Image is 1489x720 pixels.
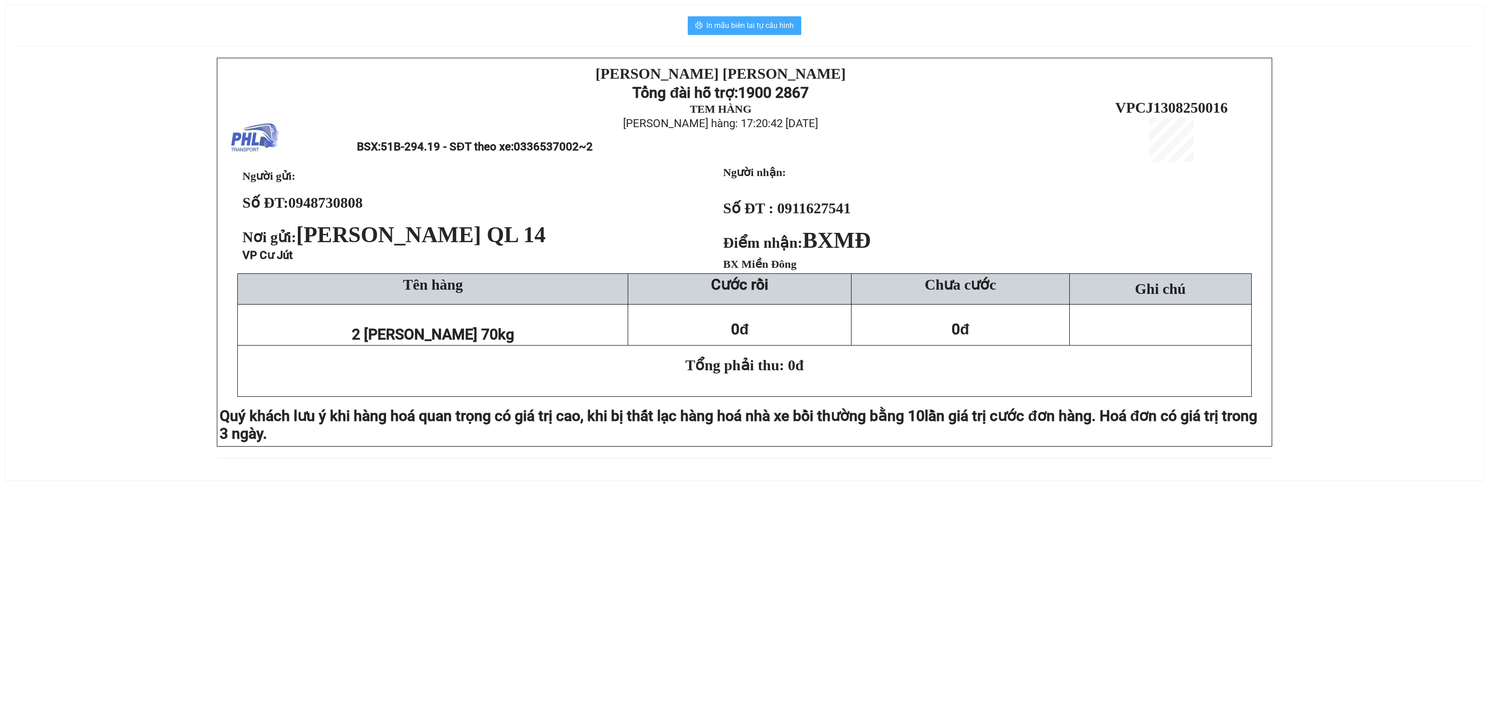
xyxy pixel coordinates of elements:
[695,21,703,30] span: printer
[596,65,846,82] strong: [PERSON_NAME] [PERSON_NAME]
[723,258,797,270] span: BX Miền Đông
[690,103,751,115] strong: TEM HÀNG
[925,276,996,293] span: Chưa cước
[632,84,738,102] strong: Tổng đài hỗ trợ:
[777,200,851,217] span: 0911627541
[288,194,363,211] span: 0948730808
[723,200,773,217] strong: Số ĐT :
[242,249,293,262] span: VP Cư Jút
[242,229,550,245] span: Nơi gửi:
[231,115,278,162] img: logo
[403,276,463,293] span: Tên hàng
[723,166,786,178] strong: Người nhận:
[514,140,593,153] span: 0336537002~2
[357,140,592,153] span: BSX:
[381,140,592,153] span: 51B-294.19 - SĐT theo xe:
[803,228,871,252] span: BXMĐ
[711,276,768,293] strong: Cước rồi
[688,16,801,35] button: printerIn mẫu biên lai tự cấu hình
[952,320,969,338] span: 0đ
[685,357,804,374] span: Tổng phải thu: 0đ
[352,326,514,343] span: 2 [PERSON_NAME] 70kg
[220,407,1257,442] span: lần giá trị cước đơn hàng. Hoá đơn có giá trị trong 3 ngày.
[242,170,295,182] span: Người gửi:
[723,234,871,251] strong: Điểm nhận:
[1135,280,1186,297] span: Ghi chú
[242,194,363,211] strong: Số ĐT:
[706,20,794,31] span: In mẫu biên lai tự cấu hình
[731,320,749,338] span: 0đ
[220,407,925,425] span: Quý khách lưu ý khi hàng hoá quan trọng có giá trị cao, khi bị thất lạc hàng hoá nhà xe bồi thườn...
[1115,99,1228,116] span: VPCJ1308250016
[738,84,809,102] strong: 1900 2867
[296,222,546,247] span: [PERSON_NAME] QL 14
[623,117,818,130] span: [PERSON_NAME] hàng: 17:20:42 [DATE]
